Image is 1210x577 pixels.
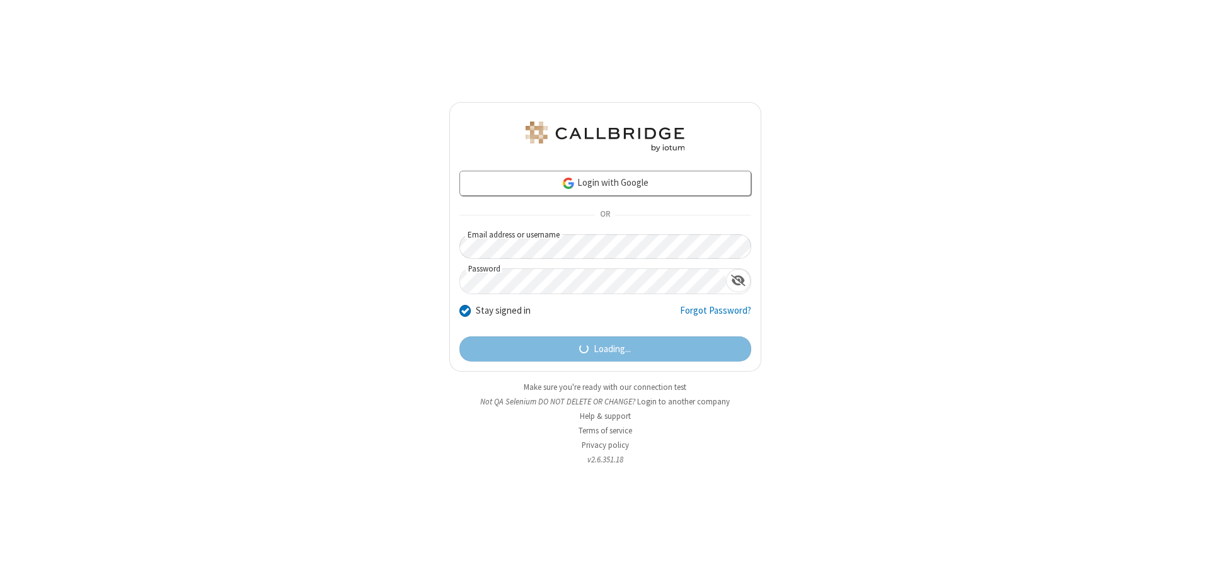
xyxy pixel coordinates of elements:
input: Email address or username [459,234,751,259]
button: Login to another company [637,396,730,408]
div: Show password [726,269,751,292]
a: Privacy policy [582,440,629,450]
li: Not QA Selenium DO NOT DELETE OR CHANGE? [449,396,761,408]
span: OR [595,207,615,224]
li: v2.6.351.18 [449,454,761,466]
a: Forgot Password? [680,304,751,328]
button: Loading... [459,336,751,362]
a: Terms of service [579,425,632,436]
label: Stay signed in [476,304,531,318]
a: Make sure you're ready with our connection test [524,382,686,392]
img: QA Selenium DO NOT DELETE OR CHANGE [523,122,687,152]
span: Loading... [594,342,631,357]
a: Help & support [580,411,631,421]
input: Password [460,269,726,294]
a: Login with Google [459,171,751,196]
iframe: Chat [1178,544,1201,568]
img: google-icon.png [562,176,575,190]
